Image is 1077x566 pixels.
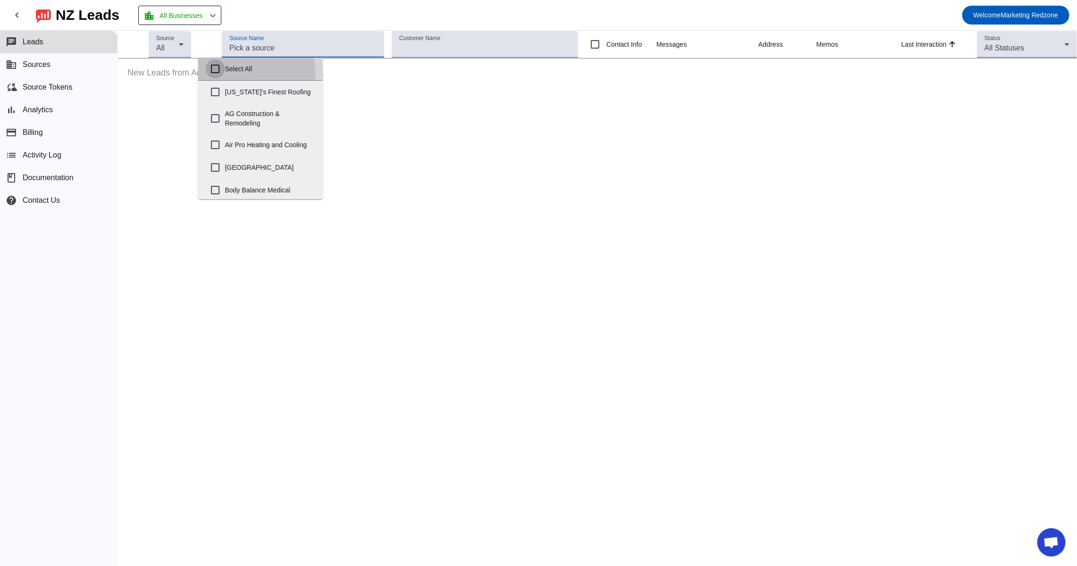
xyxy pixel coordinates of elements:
[974,8,1059,22] span: Marketing Redzone
[399,35,440,42] mat-label: Customer Name
[229,35,264,42] mat-label: Source Name
[207,10,219,21] mat-icon: chevron_left
[225,157,315,178] label: [GEOGRAPHIC_DATA]
[758,31,816,58] th: Address
[143,10,155,21] mat-icon: location_city
[6,150,17,161] mat-icon: list
[36,7,51,23] img: logo
[962,6,1070,25] button: WelcomeMarketing Redzone
[118,58,1077,87] p: New Leads from Activated Sources will appear here.
[23,106,53,114] span: Analytics
[23,196,60,205] span: Contact Us
[23,151,61,159] span: Activity Log
[23,128,43,137] span: Billing
[23,38,43,46] span: Leads
[974,11,1001,19] span: Welcome
[225,82,315,102] label: [US_STATE]'s Finest Roofing
[56,8,119,22] div: NZ Leads
[6,104,17,116] mat-icon: bar_chart
[1037,528,1066,557] a: Open chat
[6,172,17,183] span: book
[6,36,17,48] mat-icon: chat
[160,9,202,22] span: All Businesses
[156,44,165,52] span: All
[23,174,74,182] span: Documentation
[656,31,758,58] th: Messages
[11,9,23,21] mat-icon: chevron_left
[984,44,1024,52] span: All Statuses
[901,40,947,49] div: Last Interaction
[229,42,377,54] input: Pick a source
[156,35,174,42] mat-label: Source
[23,83,73,92] span: Source Tokens
[225,180,315,200] label: Body Balance Medical
[138,6,221,25] button: All Businesses
[225,134,315,155] label: Air Pro Heating and Cooling
[605,40,642,49] label: Contact Info
[984,35,1001,42] mat-label: Status
[6,127,17,138] mat-icon: payment
[816,31,901,58] th: Memos
[23,60,50,69] span: Sources
[225,58,315,79] label: Select All
[6,59,17,70] mat-icon: business
[225,103,315,133] label: AG Construction & Remodeling
[6,82,17,93] mat-icon: cloud_sync
[6,195,17,206] mat-icon: help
